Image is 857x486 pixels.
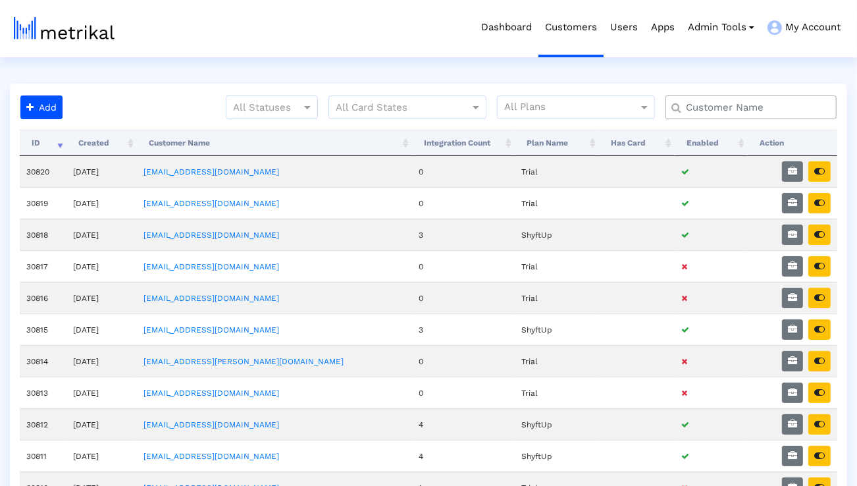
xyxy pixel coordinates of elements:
[412,250,515,282] td: 0
[412,440,515,472] td: 4
[515,156,599,187] td: Trial
[515,282,599,313] td: Trial
[20,282,66,313] td: 30816
[515,408,599,440] td: ShyftUp
[515,187,599,219] td: Trial
[599,130,675,156] th: Has Card: activate to sort column ascending
[143,262,279,271] a: [EMAIL_ADDRESS][DOMAIN_NAME]
[143,167,279,176] a: [EMAIL_ADDRESS][DOMAIN_NAME]
[675,130,748,156] th: Enabled: activate to sort column ascending
[66,250,137,282] td: [DATE]
[20,156,66,187] td: 30820
[66,408,137,440] td: [DATE]
[412,377,515,408] td: 0
[66,156,137,187] td: [DATE]
[515,219,599,250] td: ShyftUp
[20,408,66,440] td: 30812
[20,440,66,472] td: 30811
[412,156,515,187] td: 0
[143,230,279,240] a: [EMAIL_ADDRESS][DOMAIN_NAME]
[66,345,137,377] td: [DATE]
[20,377,66,408] td: 30813
[412,313,515,345] td: 3
[66,187,137,219] td: [DATE]
[143,420,279,429] a: [EMAIL_ADDRESS][DOMAIN_NAME]
[66,440,137,472] td: [DATE]
[66,377,137,408] td: [DATE]
[20,250,66,282] td: 30817
[412,130,515,156] th: Integration Count: activate to sort column ascending
[66,313,137,345] td: [DATE]
[412,187,515,219] td: 0
[677,101,831,115] input: Customer Name
[20,95,63,119] button: Add
[515,377,599,408] td: Trial
[20,130,66,156] th: ID: activate to sort column ascending
[748,130,837,156] th: Action
[412,408,515,440] td: 4
[66,130,137,156] th: Created: activate to sort column ascending
[412,282,515,313] td: 0
[515,313,599,345] td: ShyftUp
[20,219,66,250] td: 30818
[515,440,599,472] td: ShyftUp
[20,345,66,377] td: 30814
[515,250,599,282] td: Trial
[336,99,455,117] input: All Card States
[20,313,66,345] td: 30815
[412,345,515,377] td: 0
[515,130,599,156] th: Plan Name: activate to sort column ascending
[767,20,782,35] img: my-account-menu-icon.png
[143,452,279,461] a: [EMAIL_ADDRESS][DOMAIN_NAME]
[66,282,137,313] td: [DATE]
[504,99,640,117] input: All Plans
[515,345,599,377] td: Trial
[143,325,279,335] a: [EMAIL_ADDRESS][DOMAIN_NAME]
[143,199,279,208] a: [EMAIL_ADDRESS][DOMAIN_NAME]
[14,17,115,40] img: metrical-logo-light.png
[66,219,137,250] td: [DATE]
[143,389,279,398] a: [EMAIL_ADDRESS][DOMAIN_NAME]
[143,294,279,303] a: [EMAIL_ADDRESS][DOMAIN_NAME]
[143,357,344,366] a: [EMAIL_ADDRESS][PERSON_NAME][DOMAIN_NAME]
[20,187,66,219] td: 30819
[412,219,515,250] td: 3
[137,130,412,156] th: Customer Name: activate to sort column ascending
